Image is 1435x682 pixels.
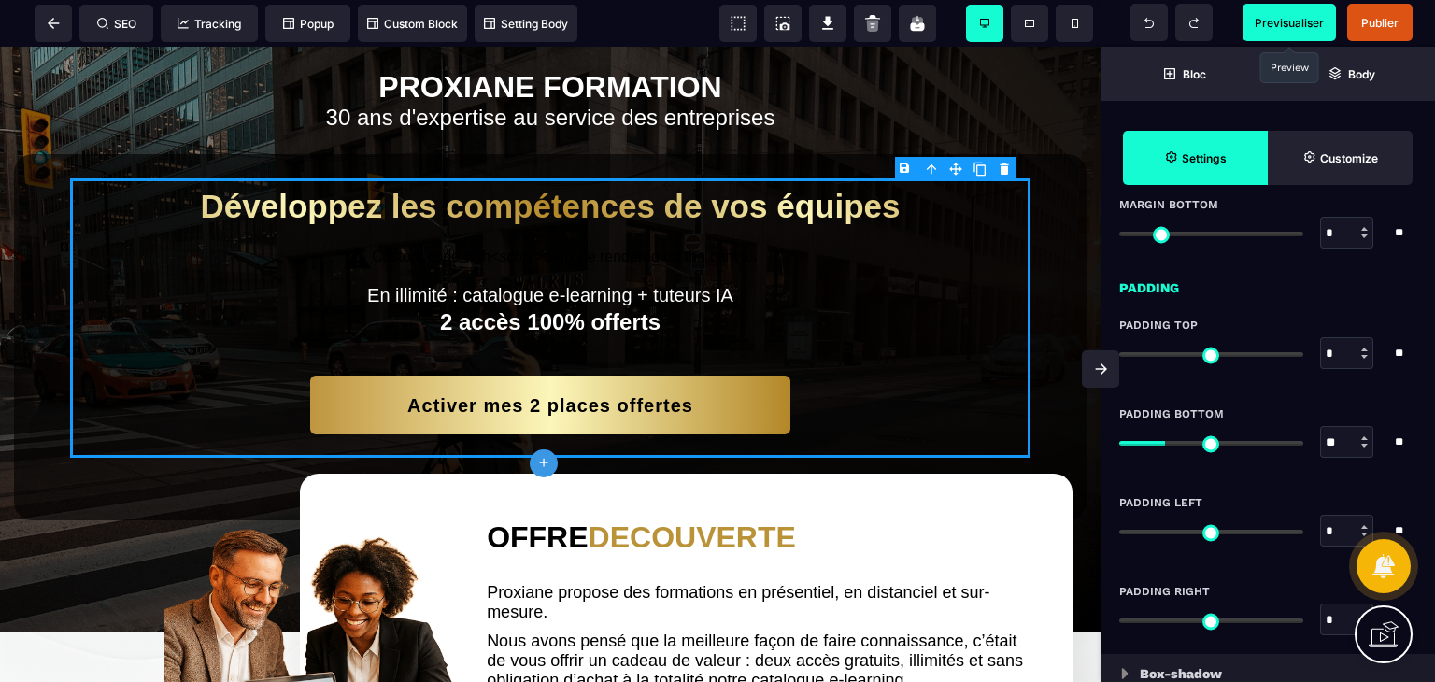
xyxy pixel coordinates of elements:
div: Padding [1101,267,1435,299]
span: Popup [283,17,334,31]
button: Activer mes 2 places offertes [310,329,790,388]
h2: 30 ans d'expertise au service des entreprises [144,58,957,93]
text: Proxiane propose des formations en présentiel, en distanciel et sur-mesure. [487,532,1035,580]
span: Settings [1123,131,1268,185]
span: Margin Bottom [1119,197,1218,212]
span: Padding Top [1119,318,1198,333]
span: Padding Bottom [1119,406,1224,421]
h2: 2 accès 100% offerts [70,260,1030,301]
span: View components [719,5,757,42]
strong: Settings [1182,151,1227,165]
span: Padding Right [1119,584,1210,599]
span: Padding Left [1119,495,1202,510]
span: Screenshot [764,5,802,42]
strong: Bloc [1183,67,1206,81]
span: Open Layer Manager [1268,47,1435,101]
span: Open Blocks [1101,47,1268,101]
span: Tracking [178,17,241,31]
span: Publier [1361,16,1399,30]
h1: PROXIANE FORMATION [144,14,957,58]
span: SEO [97,17,136,31]
span: Setting Body [484,17,568,31]
text: En illimité : catalogue e-learning + tuteurs IA [70,234,1030,260]
strong: Body [1348,67,1375,81]
strong: Customize [1320,151,1378,165]
img: loading [1121,668,1129,679]
span: Previsualiser [1255,16,1324,30]
h2: OFFRE [487,464,1035,518]
span: Open Style Manager [1268,131,1413,185]
h1: Développez les compétences de vos équipes [70,132,1030,188]
span: Preview [1243,4,1336,41]
text: Nous avons pensé que la meilleure façon de faire connaissance, c’était de vous offrir un cadeau d... [487,580,1035,648]
span: Custom Block [367,17,458,31]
